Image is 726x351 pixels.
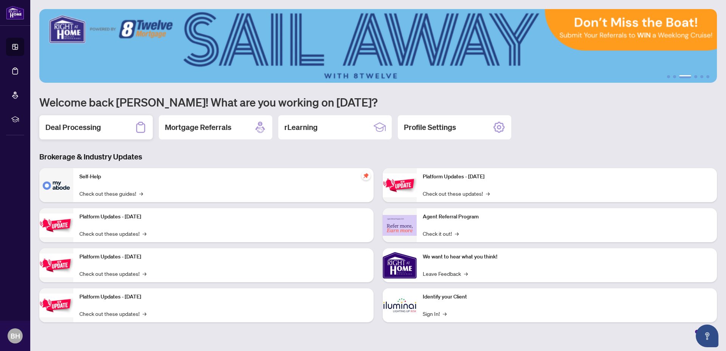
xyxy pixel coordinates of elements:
img: Platform Updates - July 8, 2025 [39,294,73,317]
span: → [143,269,146,278]
button: 3 [679,75,691,78]
p: Identify your Client [423,293,711,301]
h2: rLearning [284,122,318,133]
a: Check out these updates!→ [79,309,146,318]
img: We want to hear what you think! [383,248,417,282]
img: Self-Help [39,168,73,202]
p: Platform Updates - [DATE] [79,293,368,301]
span: → [139,189,143,198]
h1: Welcome back [PERSON_NAME]! What are you working on [DATE]? [39,95,717,109]
a: Check out these updates!→ [79,229,146,238]
h2: Profile Settings [404,122,456,133]
h2: Mortgage Referrals [165,122,231,133]
span: → [143,229,146,238]
img: Agent Referral Program [383,215,417,236]
button: 2 [673,75,676,78]
img: logo [6,6,24,20]
p: We want to hear what you think! [423,253,711,261]
p: Agent Referral Program [423,213,711,221]
span: → [464,269,468,278]
p: Platform Updates - [DATE] [423,173,711,181]
span: BH [11,331,20,341]
a: Check out these updates!→ [423,189,490,198]
img: Platform Updates - June 23, 2025 [383,173,417,197]
img: Slide 2 [39,9,717,83]
button: Open asap [696,325,718,347]
p: Platform Updates - [DATE] [79,253,368,261]
a: Sign In!→ [423,309,447,318]
a: Leave Feedback→ [423,269,468,278]
img: Platform Updates - July 21, 2025 [39,254,73,277]
a: Check it out!→ [423,229,459,238]
button: 6 [706,75,709,78]
p: Platform Updates - [DATE] [79,213,368,221]
button: 5 [700,75,703,78]
a: Check out these guides!→ [79,189,143,198]
button: 1 [667,75,670,78]
img: Platform Updates - September 16, 2025 [39,213,73,237]
h2: Deal Processing [45,122,101,133]
span: → [443,309,447,318]
span: → [143,309,146,318]
span: → [455,229,459,238]
button: 4 [694,75,697,78]
h3: Brokerage & Industry Updates [39,152,717,162]
a: Check out these updates!→ [79,269,146,278]
span: pushpin [361,171,371,180]
img: Identify your Client [383,288,417,322]
span: → [486,189,490,198]
p: Self-Help [79,173,368,181]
